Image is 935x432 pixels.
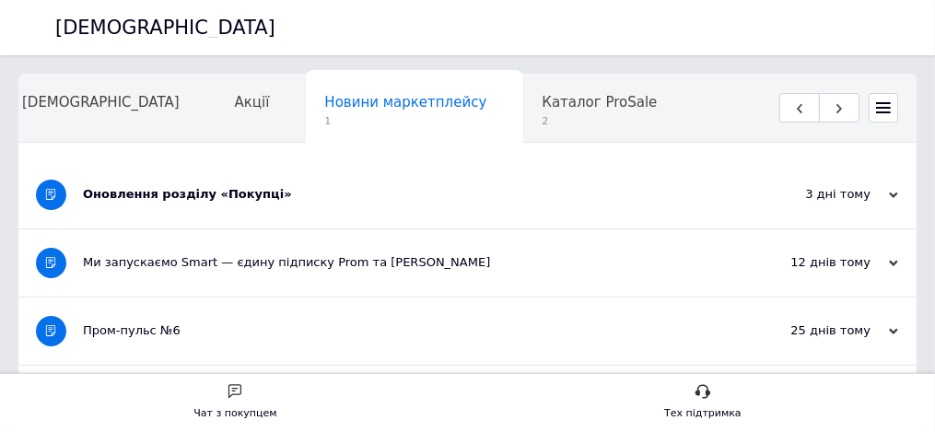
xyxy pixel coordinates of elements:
h1: [DEMOGRAPHIC_DATA] [55,17,275,39]
span: 1 [324,114,486,128]
div: Тех підтримка [664,404,742,423]
div: Ми запускаємо Smart — єдину підписку Prom та [PERSON_NAME] [83,254,714,271]
span: 2 [542,114,657,128]
div: Пром-пульс №6 [83,322,714,339]
div: 3 дні тому [714,186,898,203]
span: Каталог ProSale [542,94,657,111]
span: Акції [235,94,270,111]
div: Чат з покупцем [193,404,276,423]
div: Оновлення розділу «Покупці» [83,186,714,203]
span: [DEMOGRAPHIC_DATA] [22,94,180,111]
div: 25 днів тому [714,322,898,339]
span: Новини маркетплейсу [324,94,486,111]
div: 12 днів тому [714,254,898,271]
